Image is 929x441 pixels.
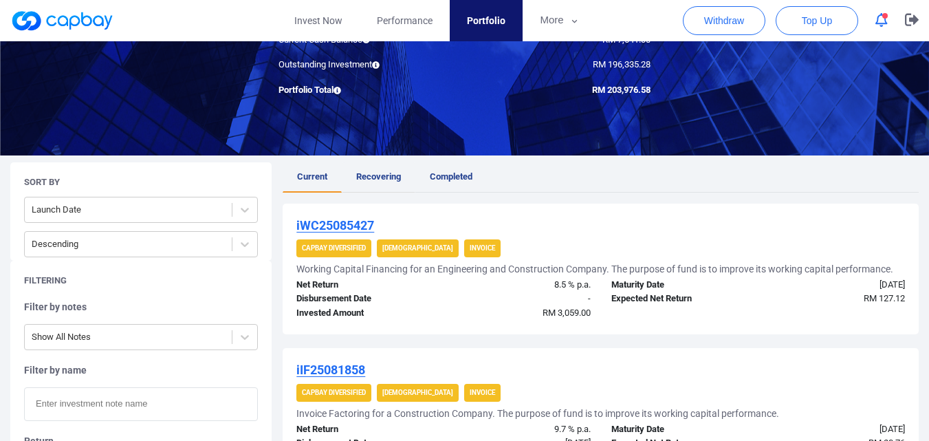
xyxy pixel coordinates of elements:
span: RM 7,641.30 [602,34,651,45]
strong: [DEMOGRAPHIC_DATA] [382,389,453,396]
span: RM 127.12 [864,293,905,303]
u: iIF25081858 [296,363,365,377]
h5: Working Capital Financing for an Engineering and Construction Company. The purpose of fund is to ... [296,263,893,275]
button: Top Up [776,6,858,35]
u: iWC25085427 [296,218,374,233]
strong: Invoice [470,389,495,396]
strong: [DEMOGRAPHIC_DATA] [382,244,453,252]
div: Outstanding Investment [268,58,464,72]
div: 8.5 % p.a. [444,278,601,292]
div: Maturity Date [601,422,758,437]
span: RM 203,976.58 [592,85,651,95]
span: RM 196,335.28 [593,59,651,69]
span: Top Up [802,14,832,28]
h5: Filter by notes [24,301,258,313]
h5: Invoice Factoring for a Construction Company. The purpose of fund is to improve its working capit... [296,407,779,420]
span: Recovering [356,171,401,182]
input: Enter investment note name [24,387,258,421]
div: Invested Amount [286,306,444,321]
div: Disbursement Date [286,292,444,306]
span: RM 3,059.00 [543,308,591,318]
div: - [444,292,601,306]
span: Portfolio [467,13,505,28]
span: Completed [430,171,472,182]
span: Performance [377,13,433,28]
div: Maturity Date [601,278,758,292]
button: Withdraw [683,6,765,35]
h5: Sort By [24,176,60,189]
strong: Invoice [470,244,495,252]
div: 9.7 % p.a. [444,422,601,437]
h5: Filtering [24,275,67,287]
div: Net Return [286,278,444,292]
div: Net Return [286,422,444,437]
h5: Filter by name [24,364,258,376]
div: Portfolio Total [268,83,464,98]
span: Current [297,171,327,182]
strong: CapBay Diversified [302,244,366,252]
div: [DATE] [758,278,915,292]
div: Expected Net Return [601,292,758,306]
strong: CapBay Diversified [302,389,366,396]
div: [DATE] [758,422,915,437]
